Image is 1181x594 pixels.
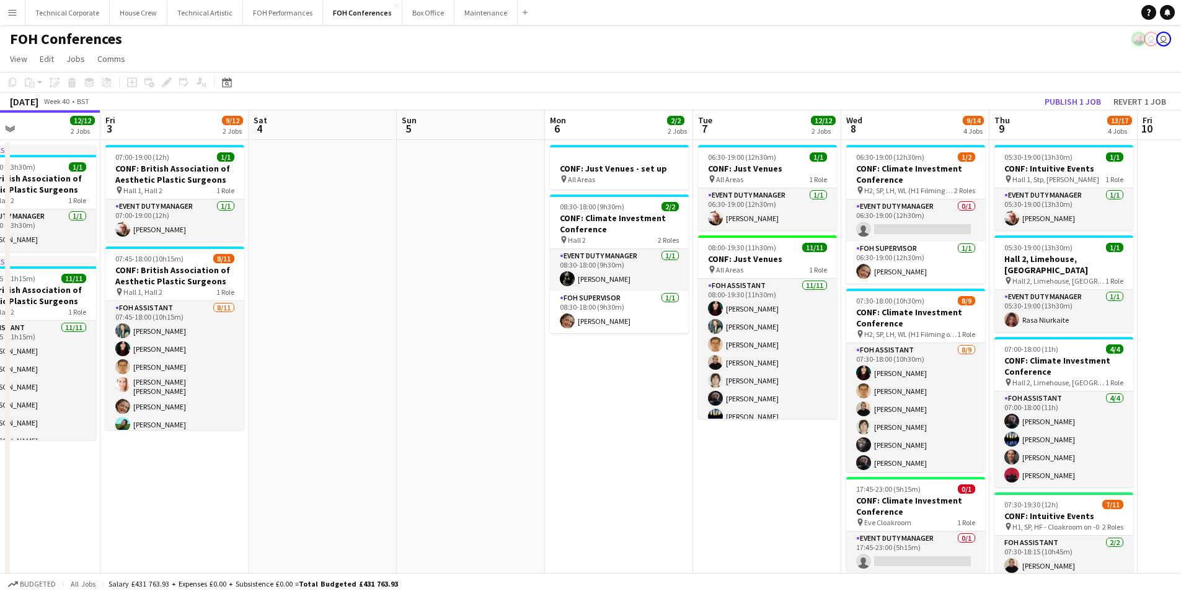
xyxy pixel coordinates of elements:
[10,95,38,108] div: [DATE]
[20,580,56,588] span: Budgeted
[1040,94,1106,110] button: Publish 1 job
[6,577,58,591] button: Budgeted
[1108,94,1171,110] button: Revert 1 job
[1156,32,1171,46] app-user-avatar: Liveforce Admin
[41,97,72,106] span: Week 40
[40,53,54,64] span: Edit
[108,579,398,588] div: Salary £431 763.93 + Expenses £0.00 + Subsistence £0.00 =
[10,30,122,48] h1: FOH Conferences
[243,1,323,25] button: FOH Performances
[1144,32,1159,46] app-user-avatar: Visitor Services
[5,51,32,67] a: View
[402,1,454,25] button: Box Office
[35,51,59,67] a: Edit
[299,579,398,588] span: Total Budgeted £431 763.93
[167,1,243,25] button: Technical Artistic
[97,53,125,64] span: Comms
[454,1,518,25] button: Maintenance
[323,1,402,25] button: FOH Conferences
[110,1,167,25] button: House Crew
[1131,32,1146,46] app-user-avatar: PERM Chris Nye
[25,1,110,25] button: Technical Corporate
[77,97,89,106] div: BST
[68,579,98,588] span: All jobs
[92,51,130,67] a: Comms
[66,53,85,64] span: Jobs
[10,53,27,64] span: View
[61,51,90,67] a: Jobs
